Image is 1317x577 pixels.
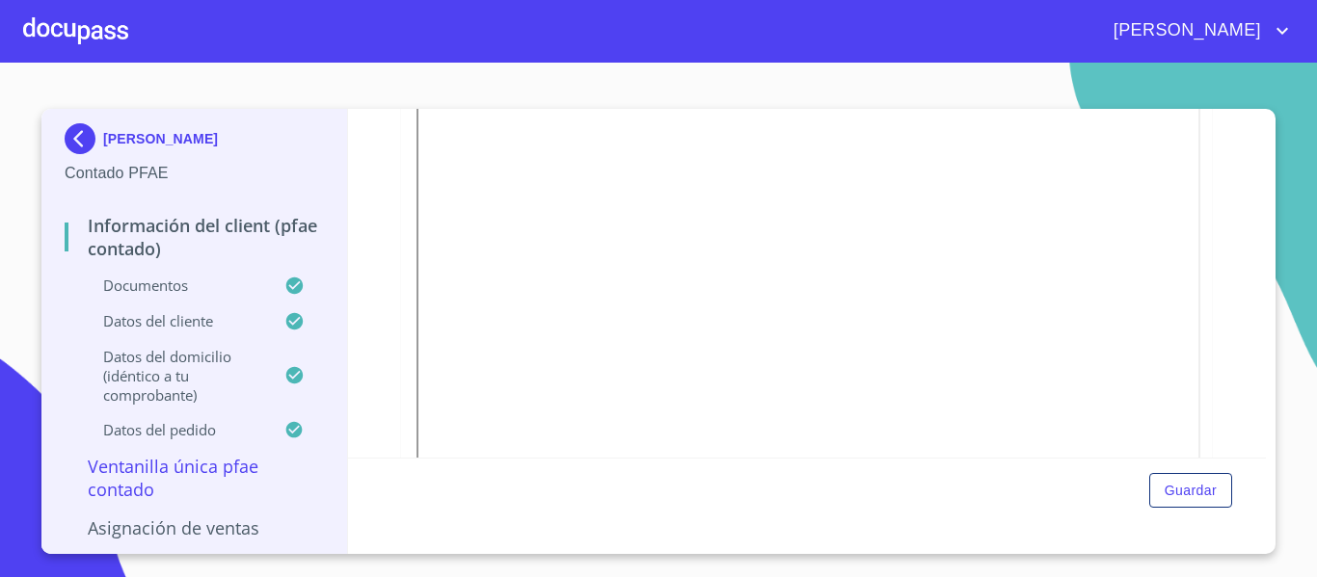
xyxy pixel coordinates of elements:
[65,455,324,501] p: Ventanilla única PFAE contado
[1165,479,1217,503] span: Guardar
[65,214,324,260] p: Información del Client (PFAE contado)
[65,420,284,439] p: Datos del pedido
[65,123,324,162] div: [PERSON_NAME]
[1099,15,1294,46] button: account of current user
[417,8,1200,526] iframe: Comprobante de Domicilio
[65,162,324,185] p: Contado PFAE
[103,131,218,146] p: [PERSON_NAME]
[65,123,103,154] img: Docupass spot blue
[1099,15,1271,46] span: [PERSON_NAME]
[1149,473,1232,509] button: Guardar
[65,516,324,539] p: Asignación de Ventas
[65,275,284,295] p: Documentos
[65,347,284,405] p: Datos del domicilio (idéntico a tu comprobante)
[65,311,284,330] p: Datos del cliente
